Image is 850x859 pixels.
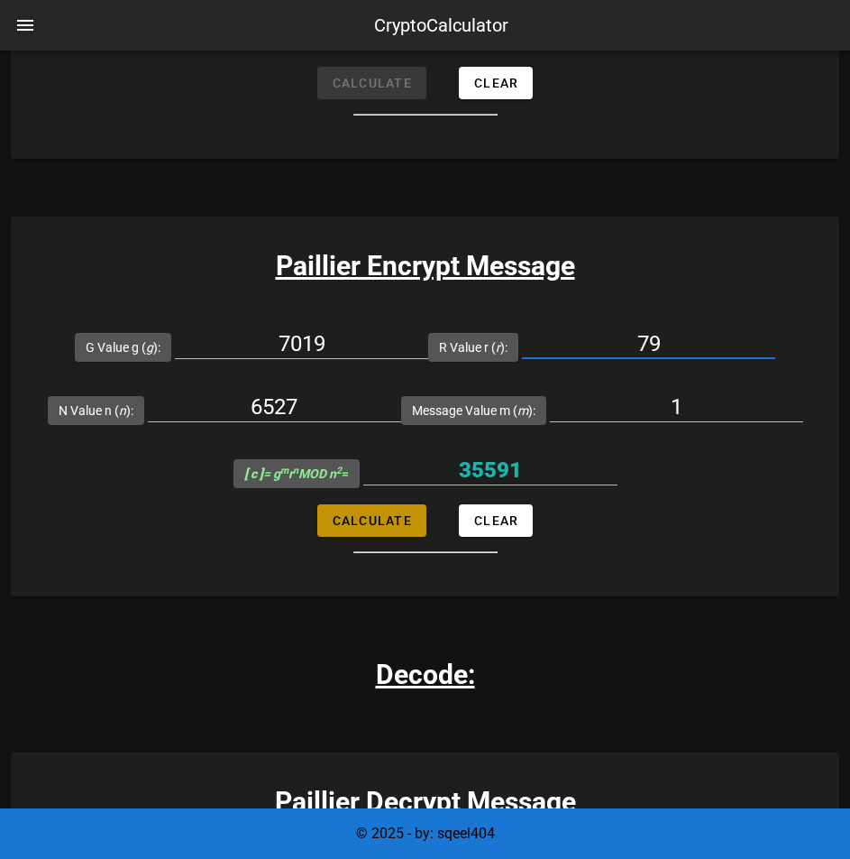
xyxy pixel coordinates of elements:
[4,4,47,47] button: nav-menu-toggle
[86,338,160,356] label: G Value g ( ):
[11,781,839,822] h3: Paillier Decrypt Message
[317,504,426,537] button: Calculate
[244,466,263,481] b: [ c ]
[119,403,126,418] i: n
[412,402,535,420] label: Message Value m ( ):
[473,76,518,90] span: Clear
[332,513,412,528] span: Calculate
[336,465,342,476] sup: 2
[293,465,298,476] sup: n
[459,504,533,537] button: Clear
[439,338,507,356] label: R Value r ( ):
[459,67,533,99] button: Clear
[473,513,518,528] span: Clear
[496,340,500,355] i: r
[244,466,349,481] span: =
[374,12,508,39] div: CryptoCalculator
[376,654,475,695] h3: Decode:
[59,402,133,420] label: N Value n ( ):
[280,465,288,476] sup: m
[146,340,153,355] i: g
[244,466,342,481] i: = g r MOD n
[11,245,839,286] h3: Paillier Encrypt Message
[356,825,495,842] span: © 2025 - by: sqeel404
[517,403,528,418] i: m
